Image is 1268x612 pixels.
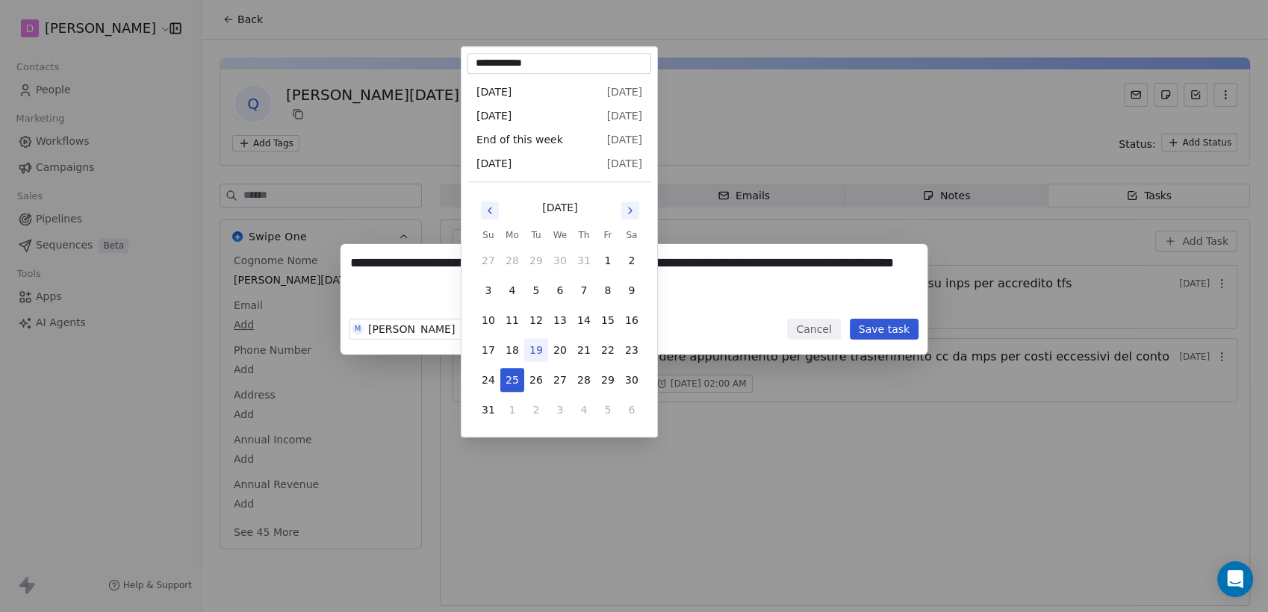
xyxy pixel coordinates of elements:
button: 4 [500,278,524,302]
button: 18 [500,338,524,362]
button: 12 [524,308,548,332]
button: Go to previous month [479,200,500,221]
button: 23 [620,338,644,362]
button: 2 [620,249,644,272]
button: 28 [500,249,524,272]
th: Friday [596,228,620,243]
span: [DATE] [607,156,642,171]
button: 1 [500,398,524,422]
button: 19 [524,338,548,362]
th: Wednesday [548,228,572,243]
th: Sunday [476,228,500,243]
span: [DATE] [476,84,512,99]
th: Tuesday [524,228,548,243]
span: [DATE] [476,108,512,123]
button: 29 [524,249,548,272]
button: 31 [572,249,596,272]
button: 9 [620,278,644,302]
button: 27 [476,249,500,272]
button: 13 [548,308,572,332]
button: 24 [476,368,500,392]
button: 30 [548,249,572,272]
button: 26 [524,368,548,392]
button: 4 [572,398,596,422]
button: 17 [476,338,500,362]
button: 5 [524,278,548,302]
span: [DATE] [607,132,642,147]
button: 3 [476,278,500,302]
button: 6 [620,398,644,422]
button: 2 [524,398,548,422]
button: 16 [620,308,644,332]
th: Thursday [572,228,596,243]
button: Go to next month [620,200,641,221]
th: Monday [500,228,524,243]
button: 20 [548,338,572,362]
button: 29 [596,368,620,392]
button: 27 [548,368,572,392]
button: 14 [572,308,596,332]
button: 31 [476,398,500,422]
div: [DATE] [542,200,577,216]
span: End of this week [476,132,563,147]
button: 1 [596,249,620,272]
button: 7 [572,278,596,302]
span: [DATE] [607,84,642,99]
th: Saturday [620,228,644,243]
button: 28 [572,368,596,392]
button: 25 [500,368,524,392]
span: [DATE] [476,156,512,171]
button: 3 [548,398,572,422]
button: 6 [548,278,572,302]
button: 21 [572,338,596,362]
button: 15 [596,308,620,332]
button: 30 [620,368,644,392]
button: 8 [596,278,620,302]
button: 22 [596,338,620,362]
button: 5 [596,398,620,422]
button: 10 [476,308,500,332]
button: 11 [500,308,524,332]
span: [DATE] [607,108,642,123]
